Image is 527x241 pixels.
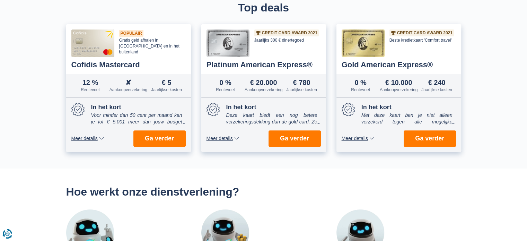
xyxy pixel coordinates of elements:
[109,87,148,92] div: Aankoopverzekering
[207,136,233,141] span: Meer details
[71,29,114,57] img: Cofidis Mastercard
[207,136,239,141] button: Meer details
[380,79,418,86] div: € 10.000
[269,130,321,147] button: Ga verder
[342,136,368,141] span: Meer details
[91,112,182,126] div: Voor minder dan 50 cent per maand kan je tot € 5.001 meer dan jouw budget uitgeven en bepalen ove...
[109,79,148,86] div: ✘
[342,79,380,86] div: 0 %
[71,136,98,141] span: Meer details
[71,136,104,141] button: Meer details
[342,136,374,141] button: Meer details
[342,87,380,92] div: Rentevoet
[133,130,186,147] button: Ga verder
[415,135,444,141] span: Ga verder
[418,87,456,92] div: Jaarlijkse kosten
[418,79,456,86] div: € 240
[66,185,461,198] h2: Hoe werkt onze dienstverlening?
[119,37,186,55] div: Gratis geld afhalen in [GEOGRAPHIC_DATA] en in het buitenland
[226,103,317,112] div: In het kort
[148,79,186,86] div: € 5
[404,130,456,147] button: Ga verder
[280,135,309,141] span: Ga verder
[245,79,283,86] div: € 20.000
[254,37,319,43] div: Jaarlijks 300 € dinertegoed
[389,37,454,43] div: Beste kredietkaart 'Comfort travel'
[148,87,186,92] div: Jaarlijkse kosten
[342,29,385,57] img: Gold American Express®
[361,103,453,112] div: In het kort
[226,112,317,126] div: Deze kaart biedt een nog betere verzekeringsdekking dan de gold card. Ze biedt je ook premium rei...
[207,79,245,86] div: 0 %
[207,87,245,92] div: Rentevoet
[71,61,186,69] div: Cofidis Mastercard
[283,79,321,86] div: € 780
[145,135,174,141] span: Ga verder
[256,31,317,35] a: Credit Card Award 2021
[207,61,321,69] div: Platinum American Express®
[283,87,321,92] div: Jaarlijkse kosten
[91,103,182,112] div: In het kort
[119,30,143,37] div: Populair
[380,87,418,92] div: Aankoopverzekering
[207,29,249,57] img: Platinum American Express®
[361,112,453,126] div: Met deze kaart ben je niet alleen verzekerd tegen alle mogelijke gebeurtenissen, maar krijg je oo...
[66,2,461,14] h2: Top deals
[71,79,109,86] div: 12 %
[391,31,453,35] a: Credit Card Award 2021
[71,87,109,92] div: Rentevoet
[245,87,283,92] div: Aankoopverzekering
[342,61,456,69] div: Gold American Express®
